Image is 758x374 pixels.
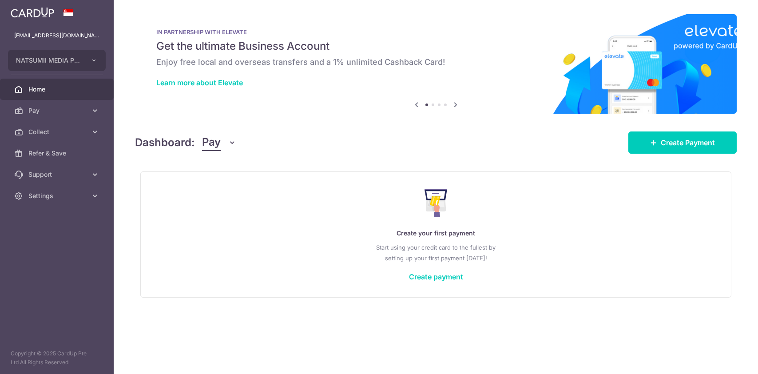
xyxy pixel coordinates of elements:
a: Create Payment [628,131,737,154]
span: Create Payment [661,137,715,148]
span: Collect [28,127,87,136]
span: Refer & Save [28,149,87,158]
button: NATSUMII MEDIA PTE. LTD. [8,50,106,71]
span: Support [28,170,87,179]
iframe: Opens a widget where you can find more information [701,347,749,370]
span: Pay [28,106,87,115]
a: Create payment [409,272,463,281]
p: Start using your credit card to the fullest by setting up your first payment [DATE]! [159,242,713,263]
h5: Get the ultimate Business Account [156,39,715,53]
img: CardUp [11,7,54,18]
p: [EMAIL_ADDRESS][DOMAIN_NAME] [14,31,99,40]
span: Home [28,85,87,94]
a: Learn more about Elevate [156,78,243,87]
button: Pay [202,134,236,151]
span: NATSUMII MEDIA PTE. LTD. [16,56,82,65]
p: Create your first payment [159,228,713,239]
span: Pay [202,134,221,151]
h6: Enjoy free local and overseas transfers and a 1% unlimited Cashback Card! [156,57,715,68]
img: Make Payment [425,189,447,217]
img: Renovation banner [135,14,737,114]
p: IN PARTNERSHIP WITH ELEVATE [156,28,715,36]
span: Settings [28,191,87,200]
h4: Dashboard: [135,135,195,151]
